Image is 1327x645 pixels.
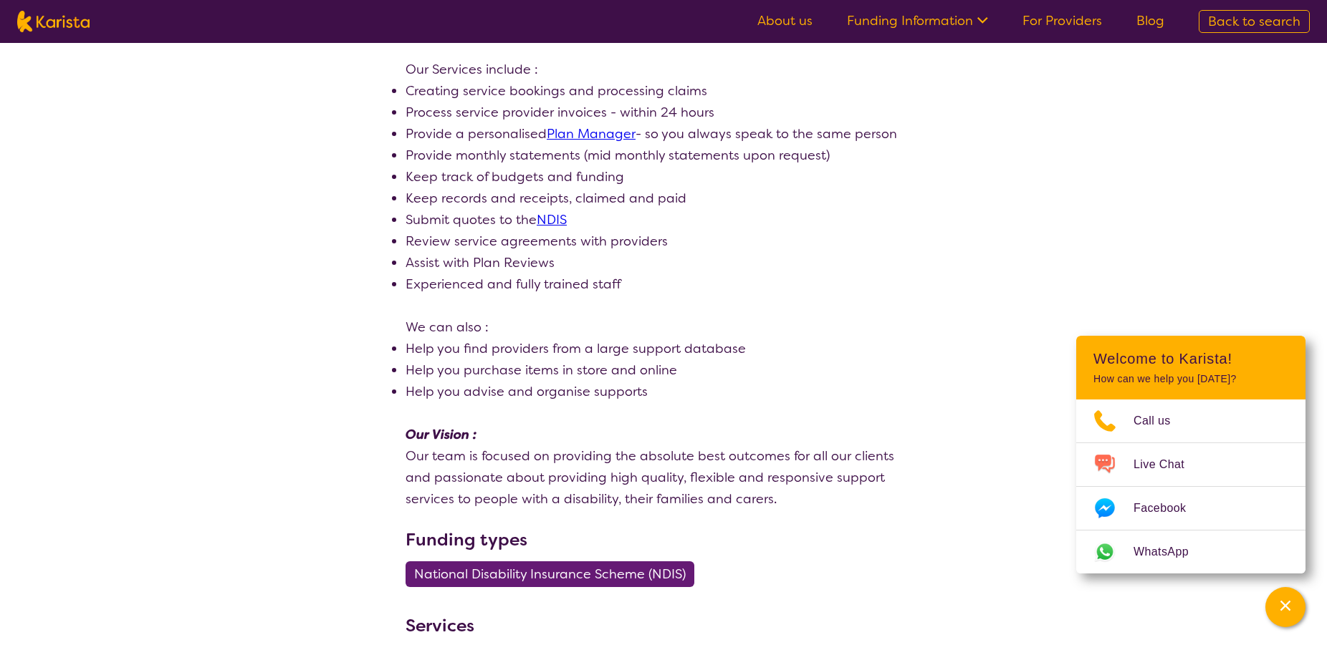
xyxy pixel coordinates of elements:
[406,102,921,123] li: Process service provider invoices - within 24 hours
[406,273,921,295] li: Experienced and fully trained staff
[1022,12,1102,29] a: For Providers
[406,123,921,145] li: Provide a personalised - so you always speak to the same person
[406,359,921,381] li: Help you purchase items in store and online
[406,145,921,166] li: Provide monthly statements (mid monthly statements upon request)
[1134,541,1206,563] span: WhatsApp
[406,316,921,338] p: We can also :
[17,11,90,32] img: Karista logo
[1093,350,1288,367] h2: Welcome to Karista!
[847,12,988,29] a: Funding Information
[1093,373,1288,385] p: How can we help you [DATE]?
[406,209,921,231] li: Submit quotes to the
[1208,13,1300,30] span: Back to search
[406,445,921,510] p: Our team is focused on providing the absolute best outcomes for all our clients and passionate ab...
[406,338,921,359] li: Help you find providers from a large support database
[1076,399,1306,573] ul: Choose channel
[1265,587,1306,627] button: Channel Menu
[1136,12,1164,29] a: Blog
[406,166,921,188] li: Keep track of budgets and funding
[757,12,813,29] a: About us
[406,566,703,583] a: National Disability Insurance Scheme (NDIS)
[406,188,921,209] li: Keep records and receipts, claimed and paid
[1076,530,1306,573] a: Web link opens in a new tab.
[406,426,476,443] em: Our Vision :
[1134,410,1188,432] span: Call us
[406,527,921,553] h3: Funding types
[547,125,636,142] a: Plan Manager
[414,561,686,587] span: National Disability Insurance Scheme (NDIS)
[406,231,921,252] li: Review service agreements with providers
[1076,336,1306,573] div: Channel Menu
[406,613,921,639] h3: Services
[1134,498,1203,519] span: Facebook
[537,211,567,228] a: NDIS
[406,59,921,80] p: Our Services include :
[406,80,921,102] li: Creating service bookings and processing claims
[1134,454,1202,475] span: Live Chat
[406,381,921,402] li: Help you advise and organise supports
[406,252,921,273] li: Assist with Plan Reviews
[1199,10,1310,33] a: Back to search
